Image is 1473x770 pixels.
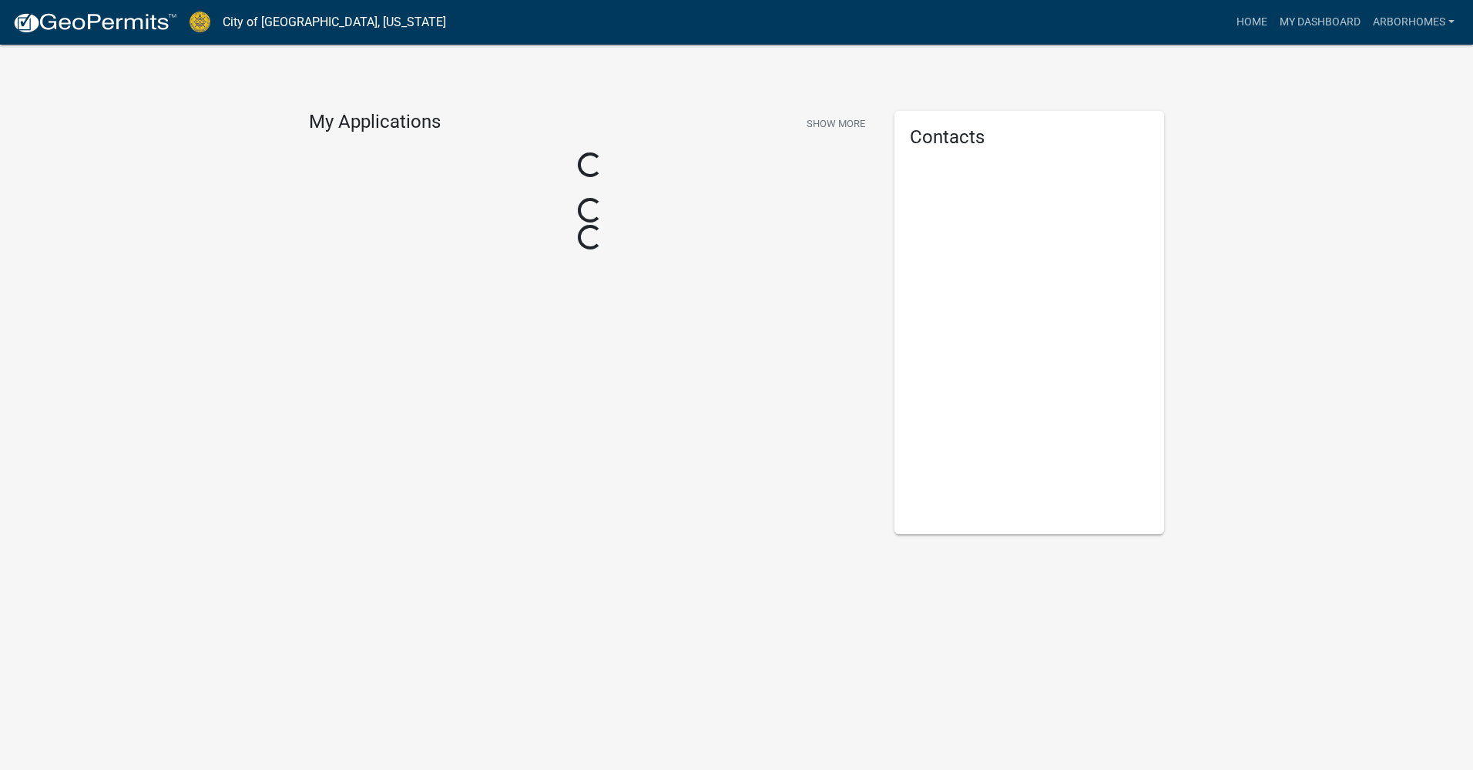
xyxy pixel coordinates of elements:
a: My Dashboard [1273,8,1367,37]
h5: Contacts [910,126,1149,149]
a: ArborHomes [1367,8,1461,37]
h4: My Applications [309,111,441,134]
button: Show More [800,111,871,136]
a: City of [GEOGRAPHIC_DATA], [US_STATE] [223,9,446,35]
img: City of Jeffersonville, Indiana [190,12,210,32]
a: Home [1230,8,1273,37]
